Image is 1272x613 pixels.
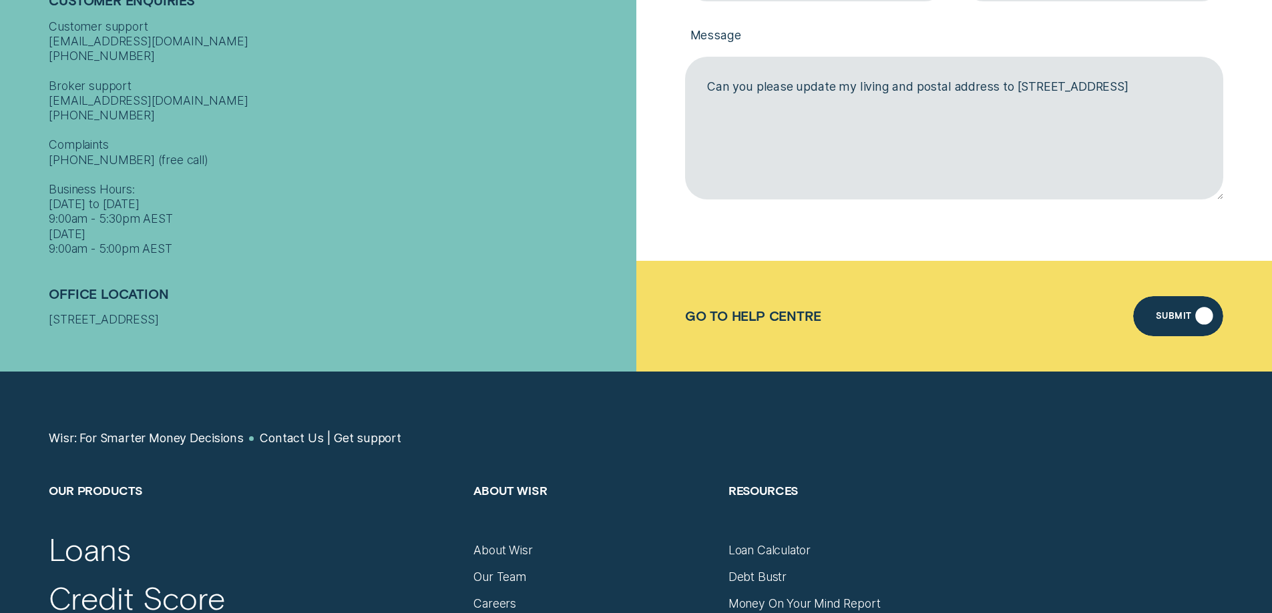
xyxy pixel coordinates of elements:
a: Our Team [473,570,526,584]
label: Message [685,16,1223,57]
a: Go to Help Centre [685,308,821,324]
a: Loan Calculator [728,543,811,558]
button: Submit [1133,296,1223,336]
h2: Office Location [49,285,628,312]
a: About Wisr [473,543,532,558]
a: Money On Your Mind Report [728,596,881,611]
a: Wisr: For Smarter Money Decisions [49,431,243,446]
a: Careers [473,596,516,611]
div: Customer support [EMAIL_ADDRESS][DOMAIN_NAME] [PHONE_NUMBER] Broker support [EMAIL_ADDRESS][DOMAI... [49,19,628,257]
h2: About Wisr [473,483,713,543]
h2: Our Products [49,483,459,543]
a: Loans [49,530,130,569]
textarea: Can you please update my living and postal address to [STREET_ADDRESS] [685,57,1223,199]
h2: Resources [728,483,968,543]
a: Debt Bustr [728,570,787,584]
a: Contact Us | Get support [260,431,401,446]
div: [STREET_ADDRESS] [49,312,628,327]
